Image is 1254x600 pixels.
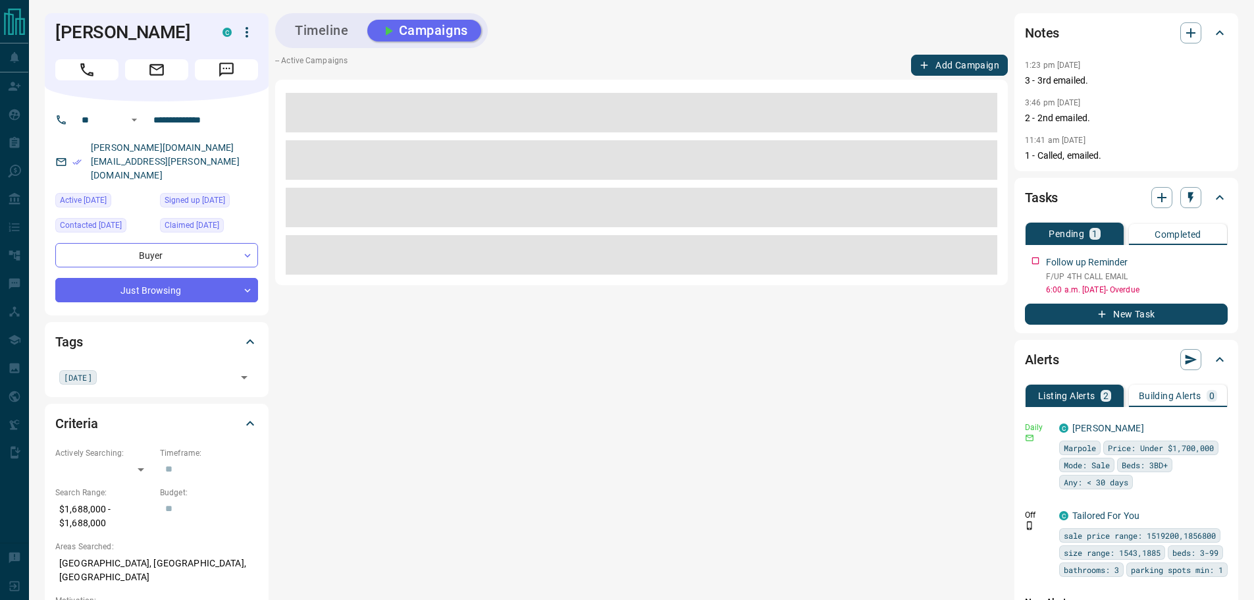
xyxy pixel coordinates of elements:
span: Active [DATE] [60,194,107,207]
h2: Alerts [1025,349,1059,370]
p: Off [1025,509,1051,521]
p: 1:23 pm [DATE] [1025,61,1081,70]
span: Marpole [1064,441,1096,454]
p: 1 [1092,229,1097,238]
p: -- Active Campaigns [275,55,348,76]
p: Pending [1049,229,1084,238]
div: Notes [1025,17,1228,49]
span: bathrooms: 3 [1064,563,1119,576]
p: 11:41 am [DATE] [1025,136,1085,145]
p: Budget: [160,487,258,499]
button: Timeline [282,20,362,41]
div: condos.ca [1059,423,1068,433]
div: Tags [55,326,258,358]
p: Listing Alerts [1038,391,1095,400]
button: Campaigns [367,20,481,41]
span: beds: 3-99 [1172,546,1218,559]
div: Thu Sep 04 2025 [160,218,258,236]
p: Completed [1155,230,1201,239]
svg: Push Notification Only [1025,521,1034,530]
h2: Criteria [55,413,98,434]
a: [PERSON_NAME] [1072,423,1144,433]
p: 0 [1209,391,1215,400]
p: [GEOGRAPHIC_DATA], [GEOGRAPHIC_DATA], [GEOGRAPHIC_DATA] [55,553,258,588]
svg: Email [1025,433,1034,443]
span: Call [55,59,118,80]
button: Add Campaign [911,55,1008,76]
p: Timeframe: [160,447,258,459]
div: condos.ca [1059,511,1068,520]
p: 2 - 2nd emailed. [1025,111,1228,125]
span: Message [195,59,258,80]
h1: [PERSON_NAME] [55,22,203,43]
span: Signed up [DATE] [165,194,225,207]
div: Buyer [55,243,258,267]
div: Criteria [55,408,258,439]
p: Search Range: [55,487,153,499]
button: Open [126,112,142,128]
h2: Tasks [1025,187,1058,208]
p: Follow up Reminder [1046,256,1128,269]
span: Mode: Sale [1064,458,1110,472]
span: Beds: 3BD+ [1122,458,1168,472]
div: Alerts [1025,344,1228,375]
p: 1 - Called, emailed. [1025,149,1228,163]
p: F/UP 4TH CALL EMAIL [1046,271,1228,283]
p: Actively Searching: [55,447,153,459]
span: Price: Under $1,700,000 [1108,441,1214,454]
h2: Notes [1025,22,1059,43]
button: New Task [1025,304,1228,325]
span: Email [125,59,188,80]
div: Thu Sep 04 2025 [55,218,153,236]
p: 3 - 3rd emailed. [1025,74,1228,88]
p: Daily [1025,422,1051,433]
div: Mon Sep 01 2025 [160,193,258,211]
svg: Email Verified [72,157,82,167]
a: Tailored For You [1072,510,1139,521]
span: Any: < 30 days [1064,476,1128,489]
h2: Tags [55,331,82,352]
span: parking spots min: 1 [1131,563,1223,576]
p: Areas Searched: [55,541,258,553]
div: Just Browsing [55,278,258,302]
span: Claimed [DATE] [165,219,219,232]
a: [PERSON_NAME][DOMAIN_NAME][EMAIL_ADDRESS][PERSON_NAME][DOMAIN_NAME] [91,142,240,180]
span: size range: 1543,1885 [1064,546,1161,559]
div: Tasks [1025,182,1228,213]
p: 3:46 pm [DATE] [1025,98,1081,107]
div: condos.ca [222,28,232,37]
p: Building Alerts [1139,391,1201,400]
button: Open [235,368,253,387]
p: $1,688,000 - $1,688,000 [55,499,153,534]
p: 2 [1103,391,1109,400]
div: Mon Sep 01 2025 [55,193,153,211]
span: sale price range: 1519200,1856800 [1064,529,1216,542]
span: [DATE] [64,371,92,384]
p: 6:00 a.m. [DATE] - Overdue [1046,284,1228,296]
span: Contacted [DATE] [60,219,122,232]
